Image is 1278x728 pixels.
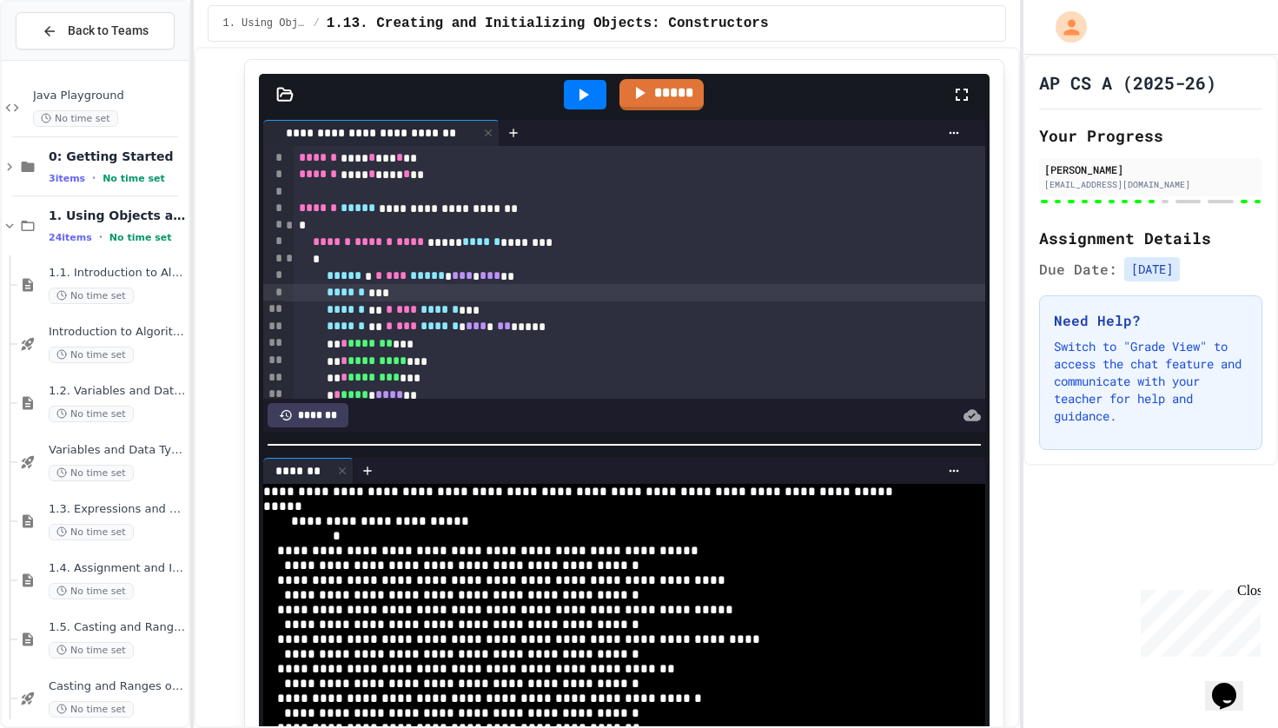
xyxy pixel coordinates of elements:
[92,171,96,185] span: •
[49,502,185,517] span: 1.3. Expressions and Output
[49,465,134,481] span: No time set
[1039,259,1117,280] span: Due Date:
[33,110,118,127] span: No time set
[49,149,185,164] span: 0: Getting Started
[1039,226,1262,250] h2: Assignment Details
[222,17,306,30] span: 1. Using Objects and Methods
[99,230,103,244] span: •
[1054,338,1248,425] p: Switch to "Grade View" to access the chat feature and communicate with your teacher for help and ...
[49,443,185,458] span: Variables and Data Types - Quiz
[49,620,185,635] span: 1.5. Casting and Ranges of Values
[1039,123,1262,148] h2: Your Progress
[1039,70,1216,95] h1: AP CS A (2025-26)
[49,325,185,340] span: Introduction to Algorithms, Programming, and Compilers
[49,406,134,422] span: No time set
[49,679,185,694] span: Casting and Ranges of variables - Quiz
[16,12,175,50] button: Back to Teams
[1124,257,1180,281] span: [DATE]
[103,173,165,184] span: No time set
[49,173,85,184] span: 3 items
[68,22,149,40] span: Back to Teams
[49,524,134,540] span: No time set
[49,642,134,659] span: No time set
[109,232,172,243] span: No time set
[1044,162,1257,177] div: [PERSON_NAME]
[49,583,134,599] span: No time set
[49,384,185,399] span: 1.2. Variables and Data Types
[49,561,185,576] span: 1.4. Assignment and Input
[1044,178,1257,191] div: [EMAIL_ADDRESS][DOMAIN_NAME]
[1037,7,1091,47] div: My Account
[1205,659,1261,711] iframe: chat widget
[313,17,319,30] span: /
[327,13,769,34] span: 1.13. Creating and Initializing Objects: Constructors
[49,208,185,223] span: 1. Using Objects and Methods
[49,232,92,243] span: 24 items
[33,89,185,103] span: Java Playground
[49,347,134,363] span: No time set
[49,701,134,718] span: No time set
[49,288,134,304] span: No time set
[7,7,120,110] div: Chat with us now!Close
[1134,583,1261,657] iframe: chat widget
[49,266,185,281] span: 1.1. Introduction to Algorithms, Programming, and Compilers
[1054,310,1248,331] h3: Need Help?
